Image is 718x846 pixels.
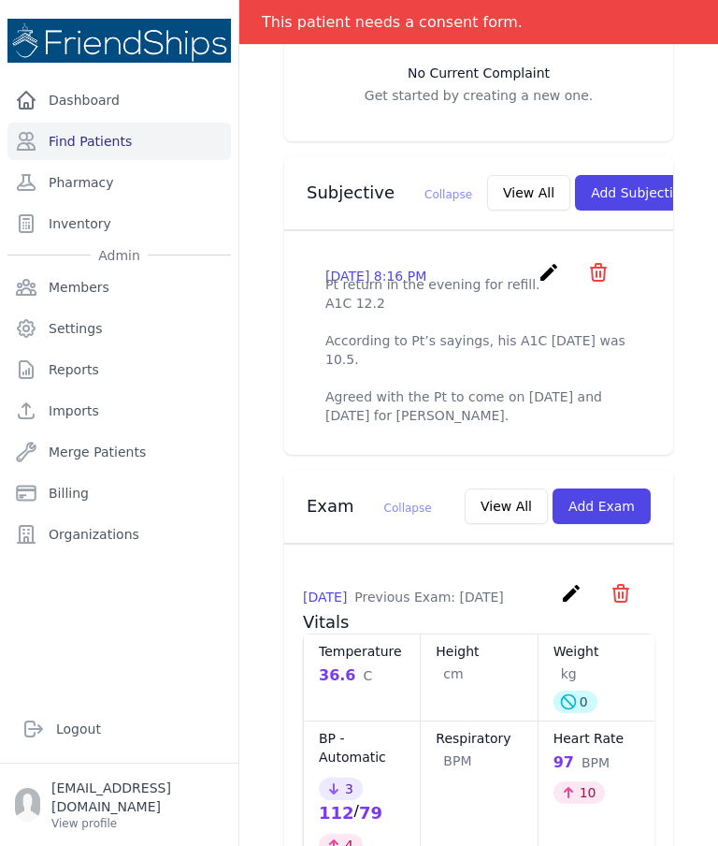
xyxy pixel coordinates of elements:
a: Logout [15,710,223,748]
div: 97 [553,751,639,774]
span: BPM [443,751,471,770]
a: create [560,591,587,608]
p: [EMAIL_ADDRESS][DOMAIN_NAME] [51,779,223,816]
a: [EMAIL_ADDRESS][DOMAIN_NAME] View profile [15,779,223,831]
span: kg [561,664,577,683]
div: 36.6 [319,664,405,687]
button: Add Exam [553,489,651,524]
a: Members [7,269,231,306]
dt: Respiratory [436,729,522,748]
span: BPM [582,753,610,772]
a: Organizations [7,516,231,553]
span: Collapse [424,188,472,201]
dt: BP - Automatic [319,729,405,766]
span: C [363,666,372,685]
img: Medical Missions EMR [7,19,231,63]
div: 3 [319,778,363,800]
span: Previous Exam: [DATE] [354,590,503,605]
div: 79 [359,800,382,826]
a: Merge Patients [7,433,231,471]
i: create [538,261,560,284]
a: create [538,270,565,287]
button: View All [465,489,548,524]
div: 10 [553,781,606,804]
h3: No Current Complaint [303,64,654,82]
i: create [560,582,582,605]
div: 0 [553,691,597,713]
p: View profile [51,816,223,831]
span: cm [443,664,463,683]
p: Get started by creating a new one. [303,86,654,105]
p: [DATE] 8:16 PM [325,267,426,285]
span: Vitals [303,612,349,632]
p: Pt return in the evening for refill. A1C 12.2 According to Pt’s sayings, his A1C [DATE] was 10.5.... [325,275,632,425]
a: Imports [7,392,231,430]
dt: Temperature [319,642,405,661]
a: Billing [7,474,231,512]
a: Reports [7,351,231,388]
a: Find Patients [7,123,231,160]
h3: Exam [307,495,432,518]
div: / [319,800,405,826]
h3: Subjective [307,182,472,204]
span: Collapse [384,502,432,515]
dt: Height [436,642,522,661]
p: [DATE] [303,588,504,606]
dt: Weight [553,642,639,661]
span: Admin [91,246,148,265]
a: Dashboard [7,81,231,119]
a: Pharmacy [7,164,231,201]
div: 112 [319,800,354,826]
button: View All [487,175,570,211]
dt: Heart Rate [553,729,639,748]
a: Settings [7,310,231,347]
button: Add Subjective [575,175,705,211]
a: Inventory [7,205,231,242]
